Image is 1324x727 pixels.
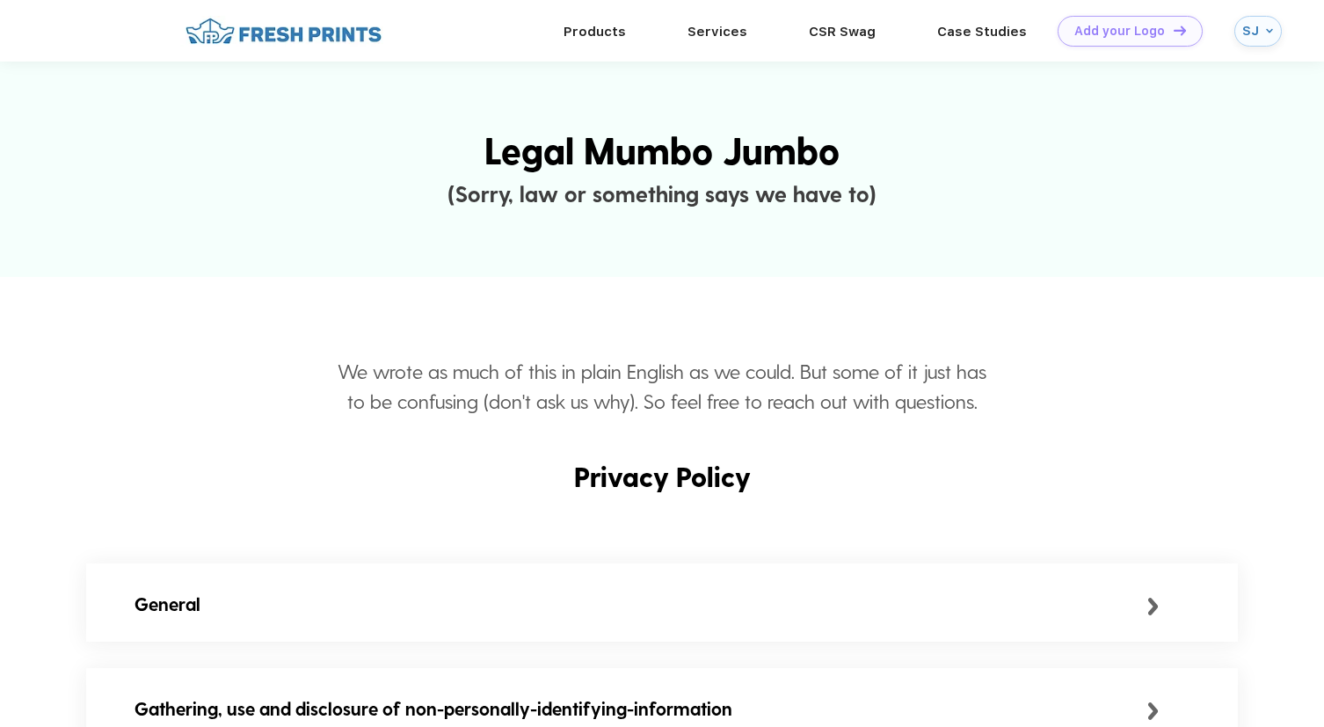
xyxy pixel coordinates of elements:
a: CSR Swag [809,24,876,40]
div: Legal Mumbo Jumbo [26,121,1298,177]
a: Services [687,24,747,40]
div: Gathering, use and disclosure of non-personally-identifying-information [135,694,1147,723]
div: Add your Logo [1074,24,1165,39]
div: General [135,590,1147,618]
img: small_arrow.svg [1147,702,1159,720]
div: SJ [1242,24,1262,39]
img: arrow_down_blue.svg [1266,27,1273,34]
img: DT [1174,25,1186,35]
a: Products [564,24,626,40]
img: small_arrow.svg [1147,598,1159,615]
div: (Sorry, law or something says we have to) [26,177,1298,210]
img: fo%20logo%202.webp [180,16,387,47]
